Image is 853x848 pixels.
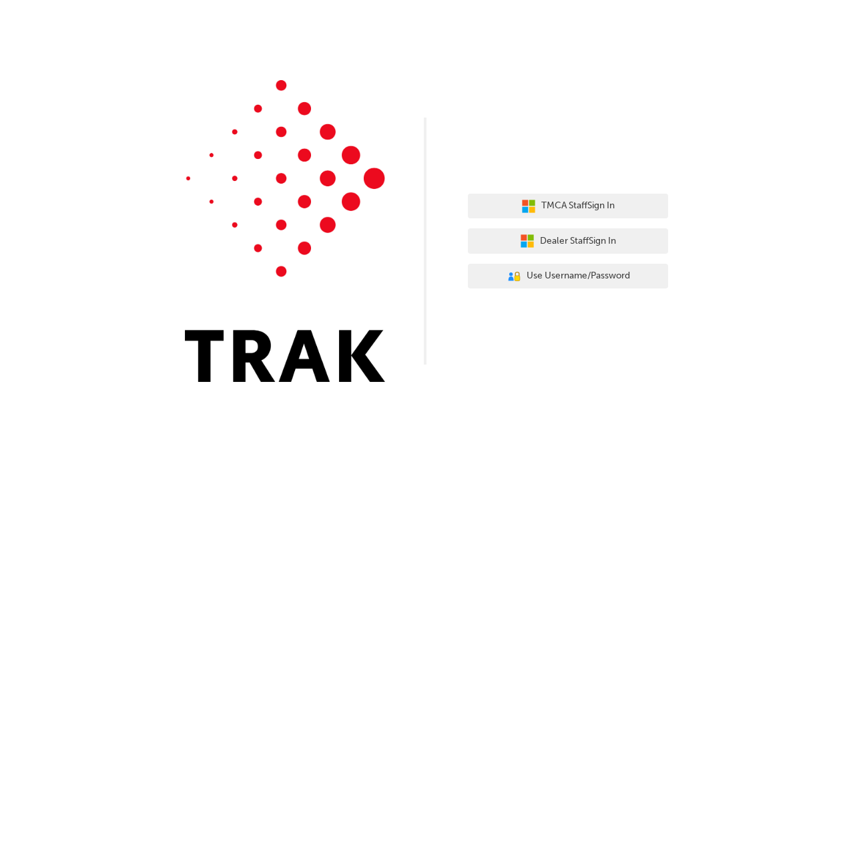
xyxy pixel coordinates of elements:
[185,80,385,382] img: Trak
[468,264,668,289] button: Use Username/Password
[540,234,616,249] span: Dealer Staff Sign In
[541,198,615,214] span: TMCA Staff Sign In
[468,194,668,219] button: TMCA StaffSign In
[527,268,630,284] span: Use Username/Password
[468,228,668,254] button: Dealer StaffSign In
